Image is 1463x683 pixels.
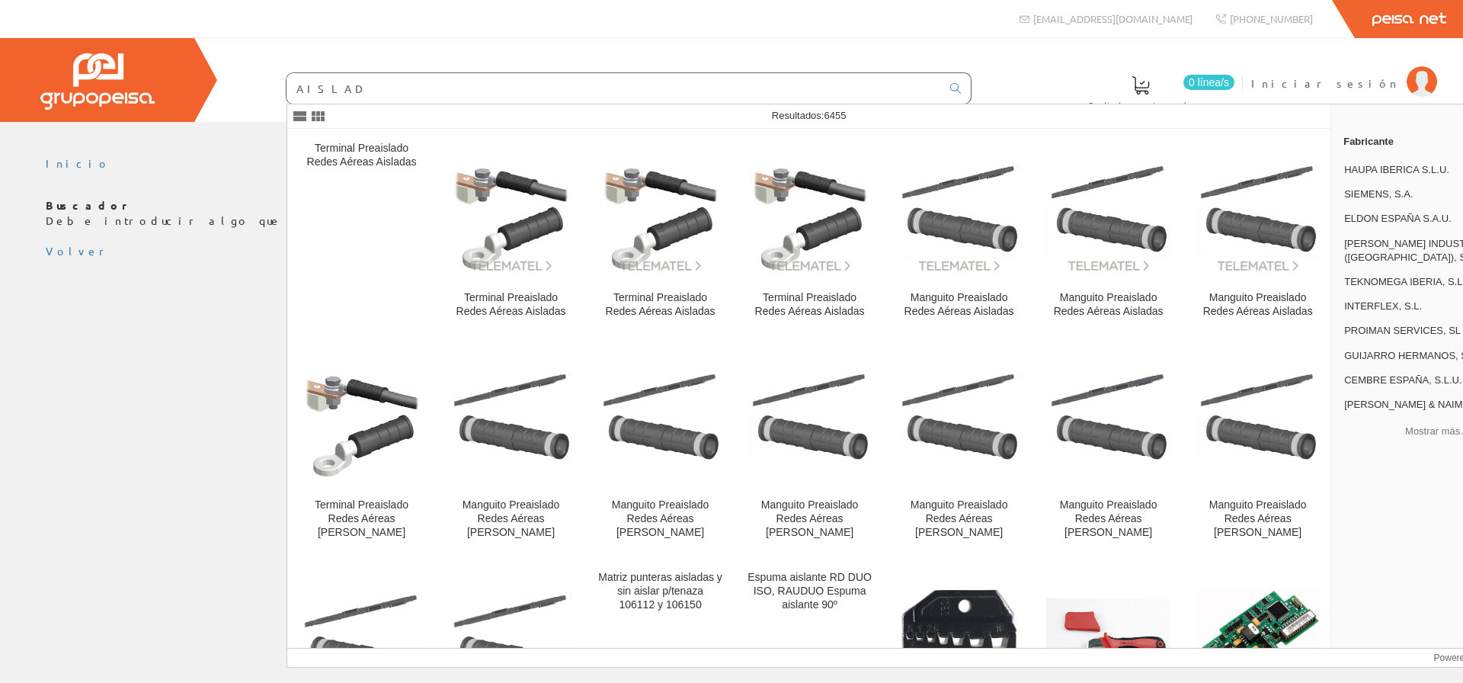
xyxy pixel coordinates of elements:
img: Terminal Preaislado Redes Aéreas Aisladas [598,148,722,272]
a: Iniciar sesión [1251,63,1437,78]
a: Terminal Preaislado Redes Aéreas Aisladas Terminal Preaislado Redes Aéreas Aisladas [437,130,585,336]
img: Terminal Preaislado Redes Aéreas Aisladas [748,148,872,272]
div: Terminal Preaislado Redes Aéreas Aisladas [449,291,573,319]
a: Manguito Preaislado Redes Aéreas Aisladas Niled Manguito Preaislado Redes Aéreas [PERSON_NAME] [586,337,735,557]
div: Manguito Preaislado Redes Aéreas [PERSON_NAME] [748,499,872,540]
img: Manguito Preaislado Redes Aéreas Aisladas Niled [598,356,722,480]
input: Buscar ... [287,73,941,104]
span: Pedido actual [1089,98,1192,113]
b: Buscador [46,198,133,212]
span: [EMAIL_ADDRESS][DOMAIN_NAME] [1033,12,1192,25]
a: Manguito Preaislado Redes Aéreas Aisladas Manguito Preaislado Redes Aéreas Aisladas [885,130,1033,336]
img: Grupo Peisa [40,53,155,110]
img: Manguito Preaislado Redes Aéreas Aisladas [1196,148,1320,272]
div: Manguito Preaislado Redes Aéreas [PERSON_NAME] [598,499,722,540]
div: Manguito Preaislado Redes Aéreas Aisladas [897,291,1021,319]
p: Debe introducir algo que buscar [46,198,1417,229]
div: Manguito Preaislado Redes Aéreas [PERSON_NAME] [449,499,573,540]
span: 6455 [824,110,846,121]
div: Manguito Preaislado Redes Aéreas Aisladas [1046,291,1170,319]
div: Terminal Preaislado Redes Aéreas Aisladas [299,142,424,169]
div: © Grupo Peisa [46,259,1417,272]
div: Matriz punteras aisladas y sin aislar p/tenaza 106112 y 106150 [598,571,722,612]
img: Manguito Preaislado Redes Aéreas Aisladas Niled [449,356,573,480]
img: Manguito Preaislado Redes Aéreas Aisladas Niled [897,356,1021,480]
a: Manguito Preaislado Redes Aéreas Aisladas Niled Manguito Preaislado Redes Aéreas [PERSON_NAME] [885,337,1033,557]
img: Manguito Preaislado Redes Aéreas Aisladas Niled [1196,356,1320,480]
div: Espuma aislante RD DUO ISO, RAUDUO Espuma aislante 90º [748,571,872,612]
a: Manguito Preaislado Redes Aéreas Aisladas Niled Manguito Preaislado Redes Aéreas [PERSON_NAME] [437,337,585,557]
div: Manguito Preaislado Redes Aéreas [PERSON_NAME] [897,499,1021,540]
img: Terminal Preaislado Redes Aéreas Aisladas Niled [299,356,424,480]
div: Manguito Preaislado Redes Aéreas [PERSON_NAME] [1046,499,1170,540]
span: 0 línea/s [1183,75,1234,90]
a: Terminal Preaislado Redes Aéreas Aisladas Niled Terminal Preaislado Redes Aéreas [PERSON_NAME] [287,337,436,557]
span: [PHONE_NUMBER] [1230,12,1313,25]
img: Manguito Preaislado Redes Aéreas Aisladas [1046,148,1170,272]
img: CUCHILLO PELADOR CURVO AISLADO MANGO BICAPA AISLADO 1000 V. VDE [1046,598,1170,681]
img: Terminal Preaislado Redes Aéreas Aisladas [449,148,573,272]
span: Resultados: [772,110,847,121]
img: Manguito Preaislado Redes Aéreas Aisladas Niled [1046,356,1170,480]
a: Terminal Preaislado Redes Aéreas Aisladas Terminal Preaislado Redes Aéreas Aisladas [586,130,735,336]
a: Inicio [46,156,110,170]
div: Terminal Preaislado Redes Aéreas Aisladas [748,291,872,319]
a: Manguito Preaislado Redes Aéreas Aisladas Manguito Preaislado Redes Aéreas Aisladas [1034,130,1183,336]
img: Manguito Preaislado Redes Aéreas Aisladas [897,148,1021,272]
a: Terminal Preaislado Redes Aéreas Aisladas [287,130,436,336]
div: Terminal Preaislado Redes Aéreas [PERSON_NAME] [299,499,424,540]
a: Manguito Preaislado Redes Aéreas Aisladas Manguito Preaislado Redes Aéreas Aisladas [1183,130,1332,336]
a: Manguito Preaislado Redes Aéreas Aisladas Niled Manguito Preaislado Redes Aéreas [PERSON_NAME] [1183,337,1332,557]
a: Volver [46,244,110,258]
div: Terminal Preaislado Redes Aéreas Aisladas [598,291,722,319]
img: Manguito Preaislado Redes Aéreas Aisladas Niled [748,356,872,480]
a: Manguito Preaislado Redes Aéreas Aisladas Niled Manguito Preaislado Redes Aéreas [PERSON_NAME] [735,337,884,557]
span: Iniciar sesión [1251,75,1399,91]
div: Manguito Preaislado Redes Aéreas Aisladas [1196,291,1320,319]
a: Terminal Preaislado Redes Aéreas Aisladas Terminal Preaislado Redes Aéreas Aisladas [735,130,884,336]
a: Manguito Preaislado Redes Aéreas Aisladas Niled Manguito Preaislado Redes Aéreas [PERSON_NAME] [1034,337,1183,557]
div: Manguito Preaislado Redes Aéreas [PERSON_NAME] [1196,499,1320,540]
